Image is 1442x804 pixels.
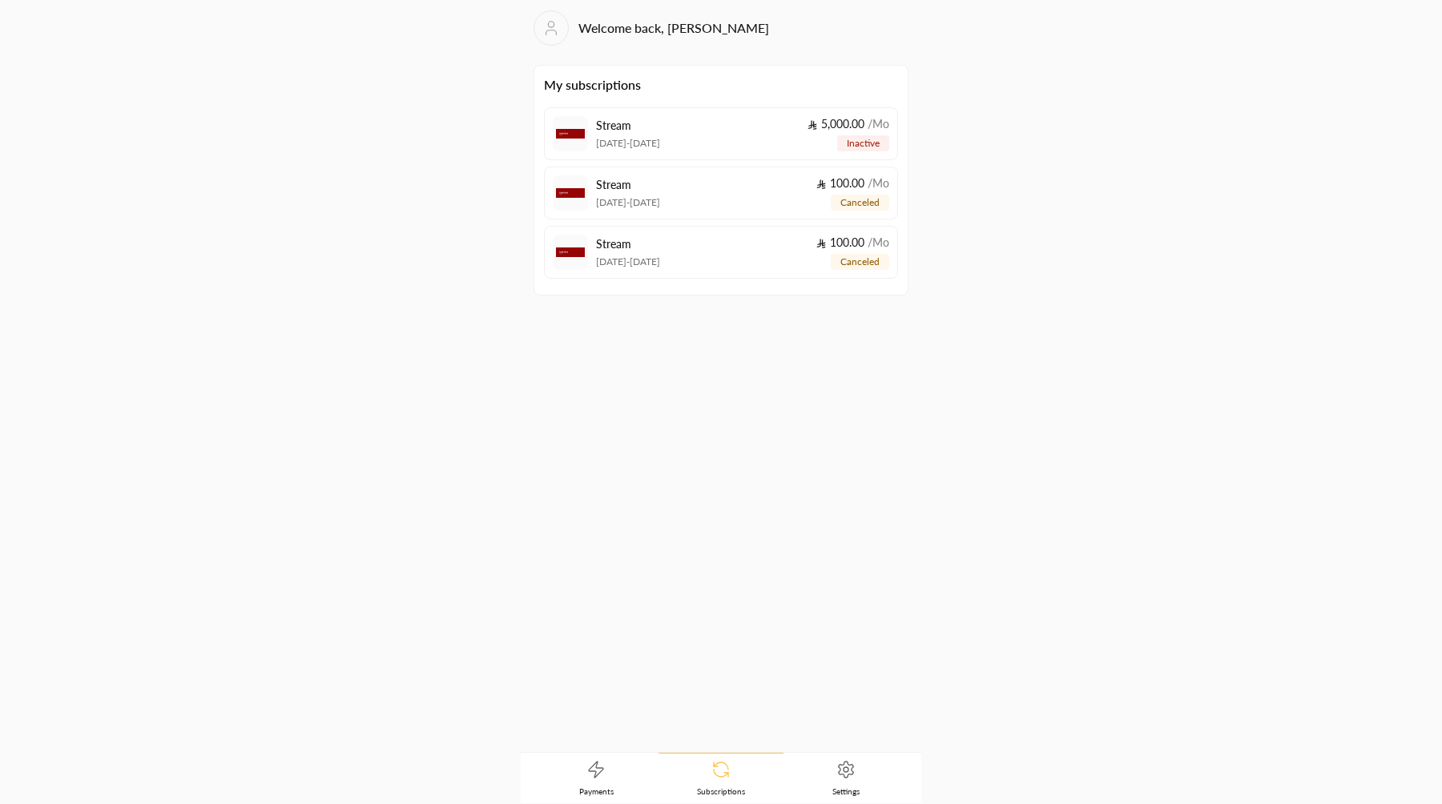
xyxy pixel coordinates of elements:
[556,179,585,207] img: Logo
[868,235,889,249] span: / Mo
[840,256,880,267] span: canceled
[596,137,660,150] p: [DATE] - [DATE]
[840,197,880,207] span: canceled
[596,177,660,193] p: Stream
[783,754,908,803] a: Settings
[544,107,898,160] a: LogoStream[DATE]-[DATE] 5,000.00 /Moinactive
[847,138,880,148] span: inactive
[832,786,860,797] span: Settings
[596,118,660,134] p: Stream
[659,753,783,803] a: Subscriptions
[596,255,660,268] p: [DATE] - [DATE]
[556,238,585,267] img: Logo
[544,75,898,94] span: My subscriptions
[544,226,898,279] a: LogoStream[DATE]-[DATE] 100.00 /Mocanceled
[578,18,769,38] h2: Welcome back, [PERSON_NAME]
[697,786,745,797] span: Subscriptions
[534,754,659,803] a: Payments
[816,235,889,251] p: 100.00
[816,175,889,191] p: 100.00
[868,117,889,131] span: / Mo
[544,167,898,219] a: LogoStream[DATE]-[DATE] 100.00 /Mocanceled
[596,236,660,252] p: Stream
[868,176,889,190] span: / Mo
[579,786,614,797] span: Payments
[556,119,585,148] img: Logo
[808,116,889,132] p: 5,000.00
[596,196,660,209] p: [DATE] - [DATE]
